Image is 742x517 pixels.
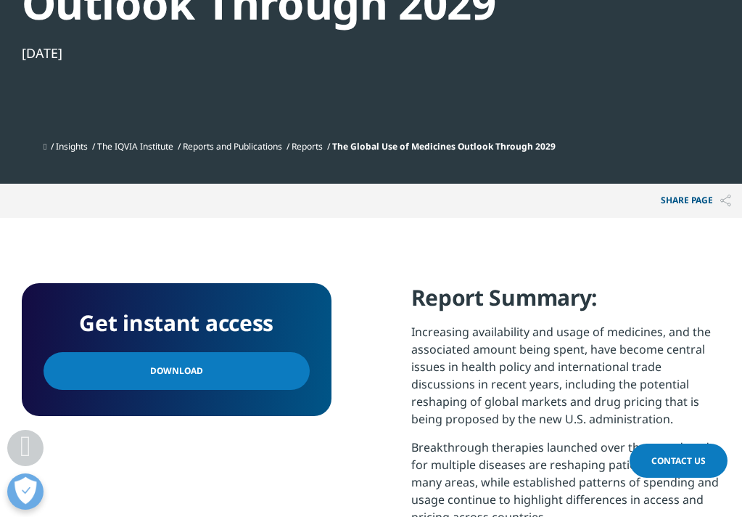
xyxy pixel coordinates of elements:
[22,44,704,62] div: [DATE]
[650,184,742,218] button: Share PAGEShare PAGE
[650,184,742,218] p: Share PAGE
[651,455,706,467] span: Contact Us
[183,140,282,152] a: Reports and Publications
[7,473,44,510] button: Open Preferences
[630,444,727,478] a: Contact Us
[97,140,173,152] a: The IQVIA Institute
[720,195,731,207] img: Share PAGE
[150,363,203,379] span: Download
[332,140,556,152] span: The Global Use of Medicines Outlook Through 2029
[56,140,88,152] a: Insights
[411,323,721,439] p: Increasing availability and usage of medicines, and the associated amount being spent, have becom...
[292,140,323,152] a: Reports
[411,283,721,323] h4: Report Summary:
[44,352,310,390] a: Download
[44,305,310,341] h4: Get instant access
